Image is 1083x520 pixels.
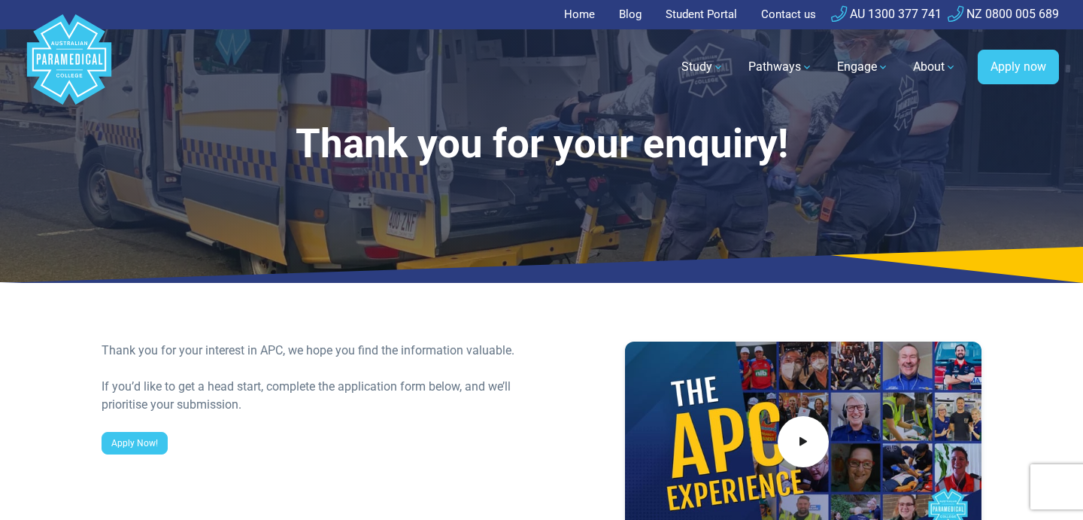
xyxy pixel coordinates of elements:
[904,46,966,88] a: About
[672,46,733,88] a: Study
[24,29,114,105] a: Australian Paramedical College
[102,342,532,360] div: Thank you for your interest in APC, we hope you find the information valuable.
[102,378,532,414] div: If you’d like to get a head start, complete the application form below, and we’ll prioritise your...
[739,46,822,88] a: Pathways
[102,432,168,455] a: Apply Now!
[831,7,942,21] a: AU 1300 377 741
[948,7,1059,21] a: NZ 0800 005 689
[828,46,898,88] a: Engage
[102,120,981,168] h1: Thank you for your enquiry!
[978,50,1059,84] a: Apply now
